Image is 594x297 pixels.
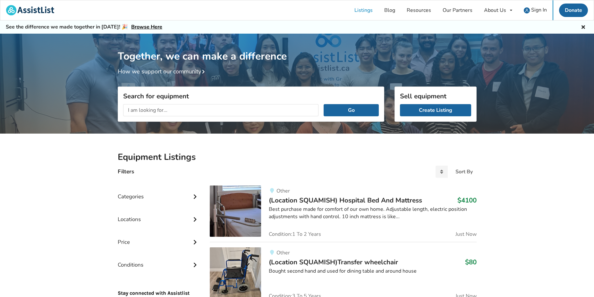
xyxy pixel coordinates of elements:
a: Resources [401,0,437,20]
div: Sort By [455,169,473,174]
span: Condition: 1 To 2 Years [269,232,321,237]
span: Other [276,187,290,194]
h1: Together, we can make a difference [118,34,477,63]
img: user icon [524,7,530,13]
h5: See the difference we made together in [DATE]! 🎉 [6,24,162,30]
div: About Us [484,8,506,13]
div: Categories [118,180,200,203]
div: Locations [118,203,200,226]
div: Conditions [118,249,200,271]
span: (Location SQUAMISH) Hospital Bed And Mattress [269,196,422,205]
a: Create Listing [400,104,471,116]
input: I am looking for... [123,104,319,116]
p: Stay connected with Assistlist [118,272,200,297]
span: Sign In [531,6,547,13]
img: assistlist-logo [6,5,54,15]
span: Other [276,249,290,256]
span: Just Now [455,232,477,237]
h2: Equipment Listings [118,152,477,163]
a: Our Partners [437,0,478,20]
h3: $4100 [457,196,477,204]
img: bedroom equipment-(location squamish) hospital bed and mattress [210,186,261,237]
h3: Sell equipment [400,92,471,100]
h3: Search for equipment [123,92,379,100]
div: Bought second hand and used for dining table and around house [269,268,476,275]
h4: Filters [118,168,134,175]
a: Donate [559,4,588,17]
a: How we support our community [118,68,208,75]
a: Listings [349,0,378,20]
a: user icon Sign In [518,0,553,20]
div: Best purchase made for comfort of our own home. Adjustable length, electric position adjustments ... [269,206,476,220]
span: (Location SQUAMISH)Transfer wheelchair [269,258,398,267]
button: Go [324,104,378,116]
a: Blog [378,0,401,20]
div: Price [118,226,200,249]
a: bedroom equipment-(location squamish) hospital bed and mattressOther(Location SQUAMISH) Hospital ... [210,186,476,242]
h3: $80 [465,258,477,266]
a: Browse Here [131,23,162,30]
